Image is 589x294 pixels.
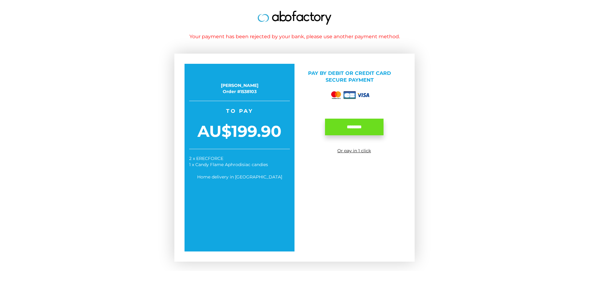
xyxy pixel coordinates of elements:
div: [PERSON_NAME] [189,82,290,88]
span: Secure payment [326,77,374,83]
span: AU$199.90 [189,120,290,143]
img: mastercard.png [330,90,342,100]
div: Home delivery in [GEOGRAPHIC_DATA] [189,174,290,180]
img: logo.jpg [258,11,331,25]
img: visa.png [357,93,369,97]
img: cb.png [343,91,356,99]
div: Order #1538103 [189,88,290,95]
a: Or pay in 1 click [337,148,371,153]
h1: Your payment has been rejected by your bank, please use another payment method. [119,34,470,39]
span: To pay [189,107,290,115]
div: 2 x ERECFORCE 1 x Candy Flame Aphrodisiac candies [189,155,290,168]
p: Pay by Debit or credit card [299,70,400,84]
